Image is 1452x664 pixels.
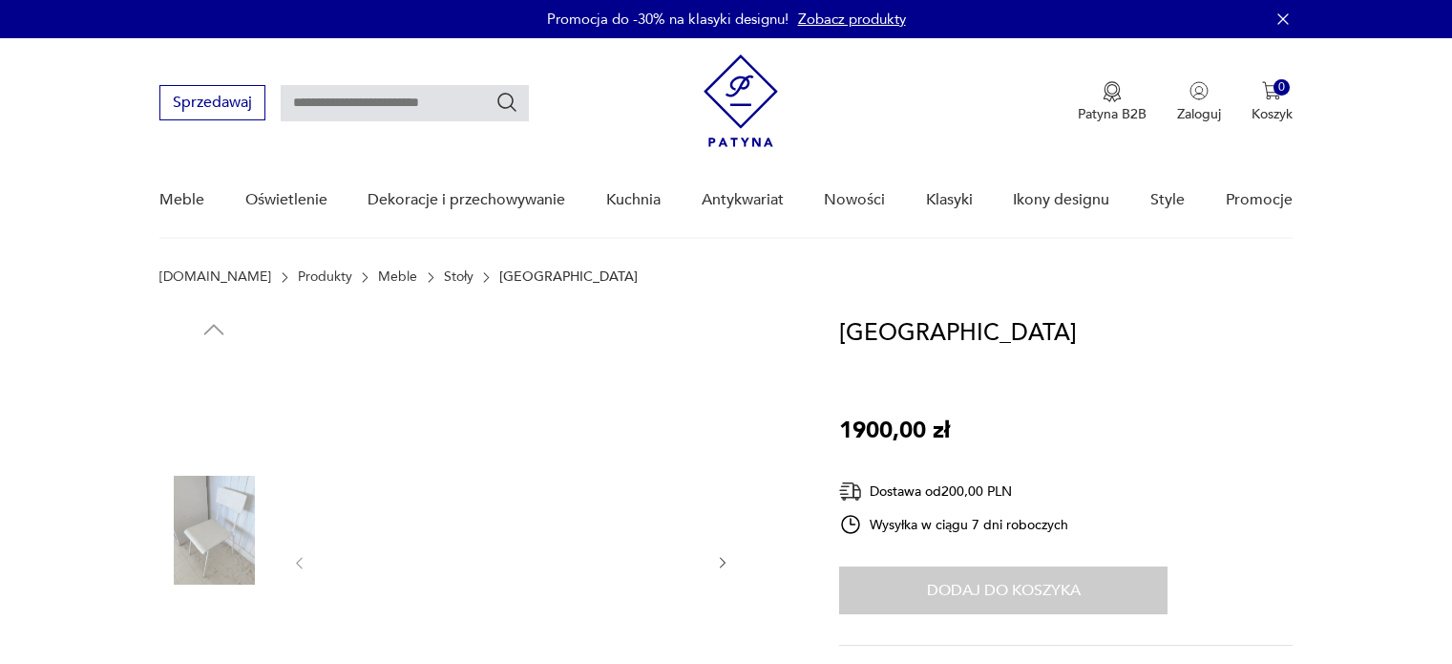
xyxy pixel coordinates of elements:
[547,10,789,29] p: Promocja do -30% na klasyki designu!
[499,269,638,285] p: [GEOGRAPHIC_DATA]
[839,315,1077,352] h1: [GEOGRAPHIC_DATA]
[606,163,661,237] a: Kuchnia
[1078,81,1147,123] button: Patyna B2B
[159,97,265,111] a: Sprzedawaj
[1189,81,1209,100] img: Ikonka użytkownika
[245,163,327,237] a: Oświetlenie
[1013,163,1109,237] a: Ikony designu
[378,269,417,285] a: Meble
[1078,81,1147,123] a: Ikona medaluPatyna B2B
[839,480,862,503] img: Ikona dostawy
[702,163,784,237] a: Antykwariat
[159,85,265,120] button: Sprzedawaj
[298,269,352,285] a: Produkty
[159,269,271,285] a: [DOMAIN_NAME]
[495,91,518,114] button: Szukaj
[1262,81,1281,100] img: Ikona koszyka
[926,163,973,237] a: Klasyki
[1252,81,1293,123] button: 0Koszyk
[159,163,204,237] a: Meble
[1103,81,1122,102] img: Ikona medalu
[1177,81,1221,123] button: Zaloguj
[1273,79,1290,96] div: 0
[824,163,885,237] a: Nowości
[1252,105,1293,123] p: Koszyk
[839,513,1068,536] div: Wysyłka w ciągu 7 dni roboczych
[159,353,268,462] img: Zdjęcie produktu Stary stół industrialny
[444,269,473,285] a: Stoły
[159,476,268,585] img: Zdjęcie produktu Stary stół industrialny
[1226,163,1293,237] a: Promocje
[704,54,778,147] img: Patyna - sklep z meblami i dekoracjami vintage
[1150,163,1185,237] a: Style
[839,480,1068,503] div: Dostawa od 200,00 PLN
[1177,105,1221,123] p: Zaloguj
[1078,105,1147,123] p: Patyna B2B
[368,163,565,237] a: Dekoracje i przechowywanie
[839,413,950,449] p: 1900,00 zł
[798,10,906,29] a: Zobacz produkty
